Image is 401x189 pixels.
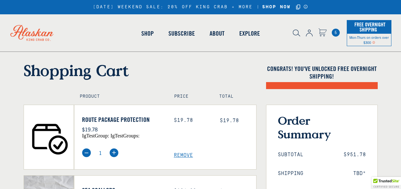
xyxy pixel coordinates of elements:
a: Cart [318,28,327,38]
a: Remove [174,152,256,158]
div: [DATE] WEEKEND SALE: 20% OFF KING CRAB + MORE | [93,3,308,11]
span: $951.78 [344,152,366,158]
a: Subscribe [161,15,202,52]
a: Route Package Protection [82,116,164,123]
span: igTestGroups: [110,133,139,138]
img: minus [82,148,91,157]
h1: Shopping Cart [24,61,256,80]
span: Mon-Thurs on orders over $300 [349,35,389,45]
div: $19.78 [174,117,210,123]
h3: Order Summary [278,114,366,141]
a: Explore [232,15,267,52]
a: About [202,15,232,52]
img: Alaskan King Crab Co. logo [3,18,61,48]
h4: Product [80,94,160,99]
span: Shipping [278,171,303,177]
a: SHOP NOW [260,4,293,10]
span: Free Overnight Shipping [353,20,385,34]
img: search [293,30,300,37]
span: Subtotal [278,152,303,158]
span: 5 [332,29,340,37]
div: Trusted Site Badge [372,177,401,189]
h4: Price [174,94,205,99]
p: $19.78 [82,125,164,133]
img: Route Package Protection - $19.78 [24,105,74,169]
span: Shipping Notice Icon [372,40,375,45]
a: Announcement Bar Modal [303,4,308,9]
img: plus [109,148,118,157]
a: Cart [332,29,340,37]
h4: Total [219,94,250,99]
span: $19.78 [220,118,239,123]
span: igTestGroup: [82,133,109,138]
h4: Congrats! You've unlocked FREE OVERNIGHT SHIPPING! [266,65,378,80]
strong: SHOP NOW [262,4,291,10]
a: Shop [134,15,161,52]
img: account [306,30,313,37]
